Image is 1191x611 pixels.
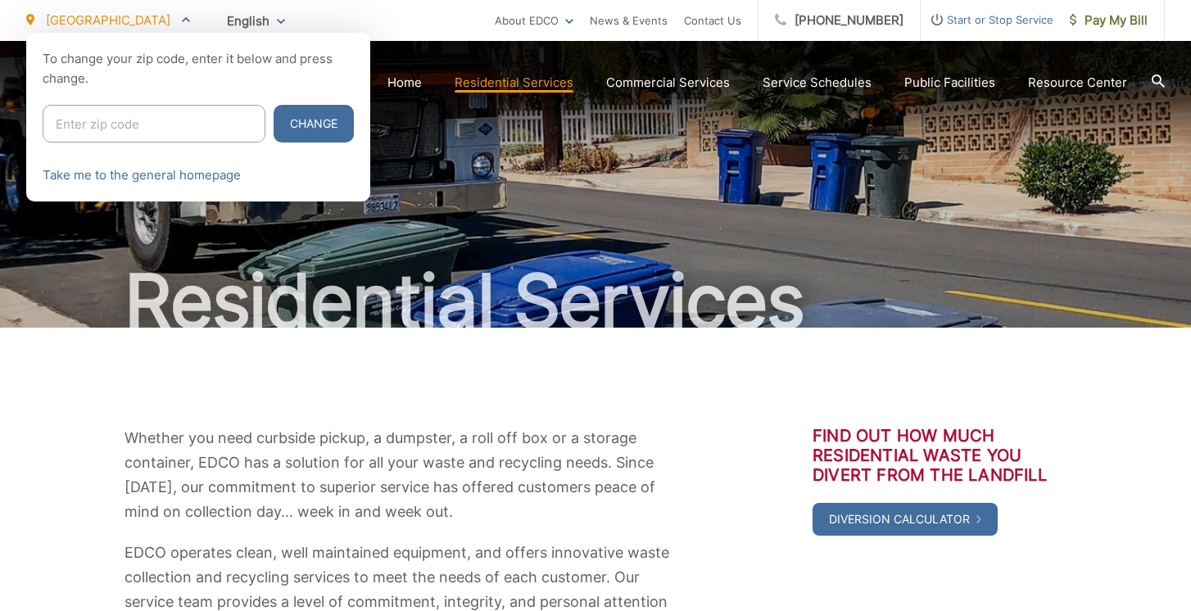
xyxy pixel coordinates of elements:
a: News & Events [590,11,668,30]
a: Take me to the general homepage [43,165,241,185]
input: Enter zip code [43,105,265,143]
button: Change [274,105,354,143]
span: English [215,7,297,35]
span: Pay My Bill [1070,11,1148,30]
a: About EDCO [495,11,573,30]
a: Contact Us [684,11,741,30]
span: [GEOGRAPHIC_DATA] [46,12,170,28]
p: To change your zip code, enter it below and press change. [43,49,354,88]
